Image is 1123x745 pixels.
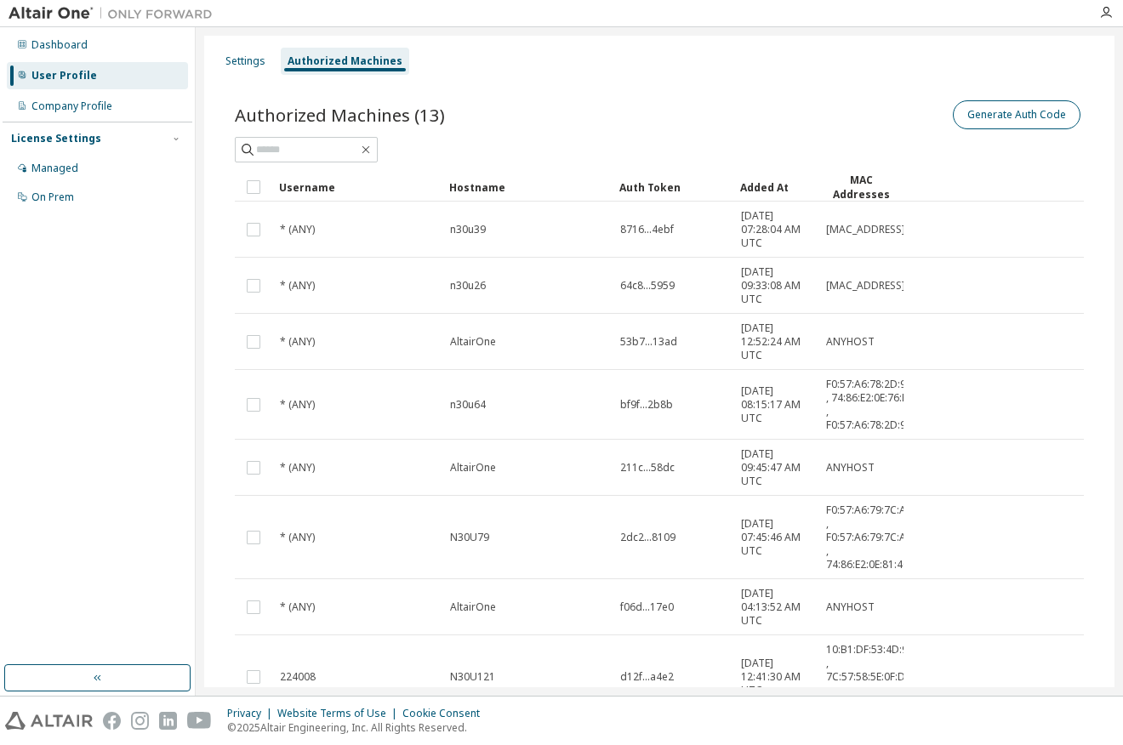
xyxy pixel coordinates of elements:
span: ANYHOST [826,600,875,614]
span: AltairOne [450,461,496,475]
div: Settings [225,54,265,68]
span: 8716...4ebf [620,223,674,236]
span: [DATE] 09:45:47 AM UTC [741,447,811,488]
img: altair_logo.svg [5,712,93,730]
button: Generate Auth Code [953,100,1080,129]
div: Authorized Machines [288,54,402,68]
span: [DATE] 07:28:04 AM UTC [741,209,811,250]
span: AltairOne [450,335,496,349]
span: [DATE] 12:41:30 AM UTC [741,657,811,697]
span: bf9f...2b8b [620,398,673,412]
span: N30U79 [450,531,489,544]
img: Altair One [9,5,221,22]
span: n30u64 [450,398,486,412]
span: * (ANY) [280,461,315,475]
div: Username [279,173,436,201]
span: [DATE] 04:13:52 AM UTC [741,587,811,628]
img: facebook.svg [103,712,121,730]
span: 224008 [280,670,316,684]
p: © 2025 Altair Engineering, Inc. All Rights Reserved. [227,720,490,735]
span: ANYHOST [826,335,875,349]
span: ANYHOST [826,461,875,475]
div: MAC Addresses [825,173,897,202]
span: * (ANY) [280,335,315,349]
span: F0:57:A6:78:2D:96 , 74:86:E2:0E:76:E7 , F0:57:A6:78:2D:9A [826,378,913,432]
div: Website Terms of Use [277,707,402,720]
span: * (ANY) [280,531,315,544]
div: License Settings [11,132,101,145]
span: N30U121 [450,670,495,684]
span: n30u26 [450,279,486,293]
span: f06d...17e0 [620,600,674,614]
div: On Prem [31,191,74,204]
div: Dashboard [31,38,88,52]
span: * (ANY) [280,279,315,293]
div: Managed [31,162,78,175]
span: * (ANY) [280,398,315,412]
span: 53b7...13ad [620,335,677,349]
span: F0:57:A6:79:7C:AE , F0:57:A6:79:7C:AA , 74:86:E2:0E:81:4C [826,503,913,572]
span: * (ANY) [280,600,315,614]
span: [MAC_ADDRESS] [826,279,905,293]
span: d12f...a4e2 [620,670,674,684]
div: Privacy [227,707,277,720]
span: n30u39 [450,223,486,236]
span: 2dc2...8109 [620,531,676,544]
div: Auth Token [619,173,727,201]
span: [DATE] 12:52:24 AM UTC [741,321,811,362]
span: * (ANY) [280,223,315,236]
img: instagram.svg [131,712,149,730]
span: Authorized Machines (13) [235,103,445,127]
div: User Profile [31,69,97,82]
div: Company Profile [31,100,112,113]
img: linkedin.svg [159,712,177,730]
span: AltairOne [450,600,496,614]
span: [MAC_ADDRESS] [826,223,905,236]
div: Hostname [449,173,606,201]
img: youtube.svg [187,712,212,730]
div: Cookie Consent [402,707,490,720]
span: 64c8...5959 [620,279,675,293]
span: [DATE] 09:33:08 AM UTC [741,265,811,306]
span: 10:B1:DF:53:4D:9B , 7C:57:58:5E:0F:D6 , 10:B1:DF:53:4D:9C [826,643,915,711]
span: 211c...58dc [620,461,675,475]
span: [DATE] 08:15:17 AM UTC [741,384,811,425]
span: [DATE] 07:45:46 AM UTC [741,517,811,558]
div: Added At [740,173,812,201]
